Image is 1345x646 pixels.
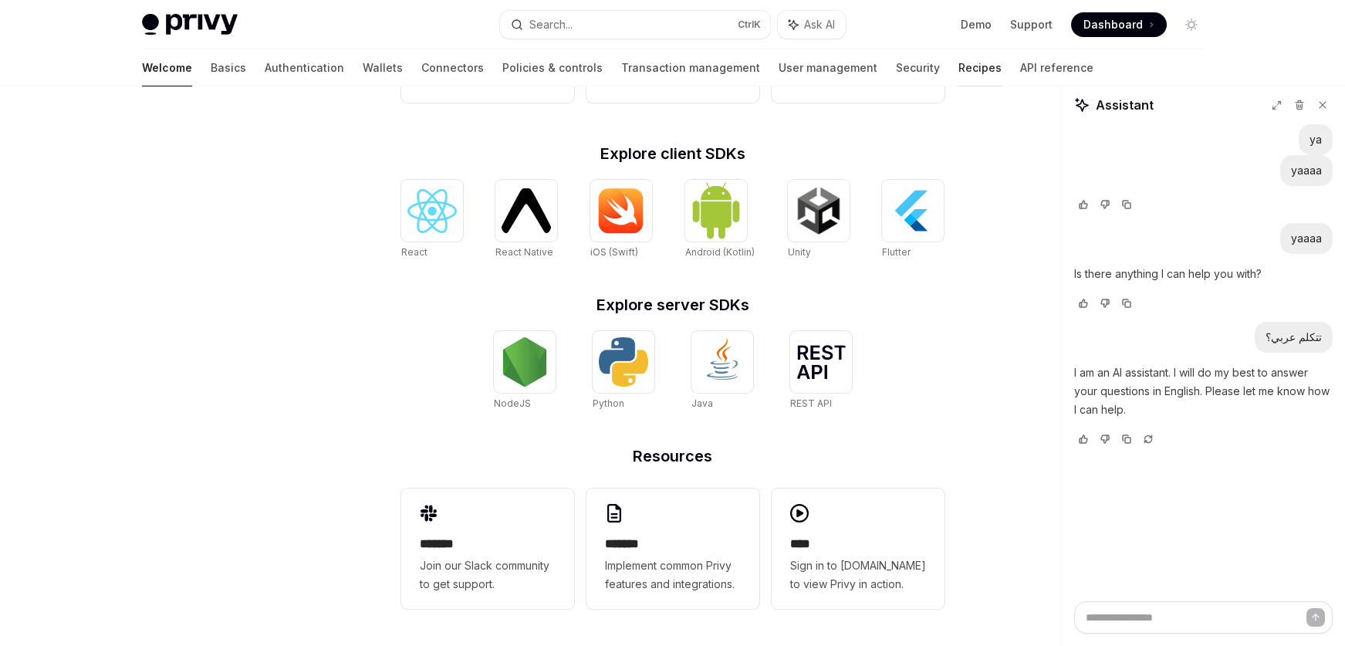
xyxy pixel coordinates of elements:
a: Security [896,49,940,86]
div: تتكلم عربي؟ [1266,330,1322,345]
h2: Resources [401,448,945,464]
img: Flutter [888,186,938,235]
img: React Native [502,188,551,232]
a: Recipes [958,49,1002,86]
span: Java [691,397,713,409]
h2: Explore server SDKs [401,297,945,313]
div: yaaaa [1291,163,1322,178]
a: Wallets [363,49,403,86]
a: User management [779,49,877,86]
a: UnityUnity [788,180,850,260]
span: React [401,246,427,258]
span: Join our Slack community to get support. [420,556,556,594]
a: Welcome [142,49,192,86]
span: NodeJS [494,397,531,409]
a: Policies & controls [502,49,603,86]
img: Java [698,337,747,387]
span: Android (Kotlin) [685,246,755,258]
span: iOS (Swift) [590,246,638,258]
a: Support [1010,17,1053,32]
span: Dashboard [1083,17,1143,32]
div: Search... [529,15,573,34]
img: Unity [794,186,843,235]
img: iOS (Swift) [596,188,646,234]
a: REST APIREST API [790,331,852,411]
span: Python [593,397,624,409]
span: Ctrl K [738,19,761,31]
a: JavaJava [691,331,753,411]
p: I am an AI assistant. I will do my best to answer your questions in English. Please let me know h... [1074,364,1333,419]
span: Ask AI [804,17,835,32]
button: Search...CtrlK [500,11,770,39]
a: API reference [1020,49,1093,86]
span: Assistant [1096,96,1154,114]
a: FlutterFlutter [882,180,944,260]
a: **** **Join our Slack community to get support. [401,489,574,609]
h2: Explore client SDKs [401,146,945,161]
a: Transaction management [621,49,760,86]
span: REST API [790,397,832,409]
a: React NativeReact Native [495,180,557,260]
a: Demo [961,17,992,32]
a: Authentication [265,49,344,86]
div: ya [1310,132,1322,147]
a: **** **Implement common Privy features and integrations. [586,489,759,609]
div: yaaaa [1291,231,1322,246]
img: light logo [142,14,238,36]
a: Connectors [421,49,484,86]
img: Android (Kotlin) [691,181,741,239]
button: Toggle dark mode [1179,12,1204,37]
a: Dashboard [1071,12,1167,37]
a: Basics [211,49,246,86]
a: ReactReact [401,180,463,260]
a: iOS (Swift)iOS (Swift) [590,180,652,260]
img: REST API [796,345,846,379]
button: Send message [1306,608,1325,627]
a: PythonPython [593,331,654,411]
a: ****Sign in to [DOMAIN_NAME] to view Privy in action. [772,489,945,609]
a: NodeJSNodeJS [494,331,556,411]
img: NodeJS [500,337,549,387]
img: React [407,189,457,233]
img: Python [599,337,648,387]
span: Implement common Privy features and integrations. [605,556,741,594]
span: React Native [495,246,553,258]
span: Sign in to [DOMAIN_NAME] to view Privy in action. [790,556,926,594]
span: Flutter [882,246,911,258]
a: Android (Kotlin)Android (Kotlin) [685,180,755,260]
button: Ask AI [778,11,846,39]
p: Is there anything I can help you with? [1074,265,1333,283]
span: Unity [788,246,811,258]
